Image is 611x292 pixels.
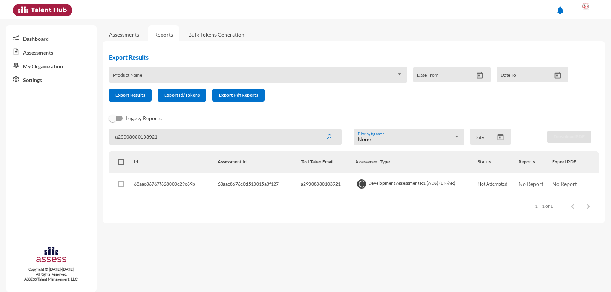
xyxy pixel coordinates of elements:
span: Export Pdf Reports [219,92,258,98]
th: Assessment Type [355,151,478,173]
a: Assessments [109,31,139,38]
span: None [358,136,371,142]
a: Bulk Tokens Generation [182,25,251,44]
td: Development Assessment R1 (ADS) (EN/AR) [355,173,478,195]
mat-icon: notifications [556,6,565,15]
th: Test Taker Email [301,151,355,173]
button: Open calendar [494,133,507,141]
button: Download PDF [547,131,591,143]
button: Export Results [109,89,152,102]
a: My Organization [6,59,97,73]
td: Not Attempted [478,173,519,195]
button: Export Pdf Reports [212,89,265,102]
td: a29008080103921 [301,173,355,195]
a: Reports [148,25,179,44]
button: Next page [580,198,596,214]
th: Reports [519,151,553,173]
a: Settings [6,73,97,86]
th: Export PDF [552,151,599,173]
p: Copyright © [DATE]-[DATE]. All Rights Reserved. ASSESS Talent Management, LLC. [6,267,97,282]
span: Export Id/Tokens [164,92,200,98]
td: 68aae86767f828000e29e89b [134,173,218,195]
button: Export Id/Tokens [158,89,206,102]
h2: Export Results [109,53,574,61]
span: Legacy Reports [126,114,162,123]
div: 1 – 1 of 1 [535,203,553,209]
img: assesscompany-logo.png [36,245,67,265]
span: Export Results [115,92,145,98]
a: Assessments [6,45,97,59]
a: Dashboard [6,31,97,45]
input: Search by name, token, assessment type, etc. [109,129,341,145]
th: Status [478,151,519,173]
mat-paginator: Select page [109,195,599,217]
button: Previous page [565,198,580,214]
span: No Report [519,181,543,187]
button: Open calendar [473,71,487,79]
span: Download PDF [554,134,585,139]
span: No Report [552,181,577,187]
td: 68aae8676e0d510015a3f127 [218,173,301,195]
th: Id [134,151,218,173]
th: Assessment Id [218,151,301,173]
button: Open calendar [551,71,564,79]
